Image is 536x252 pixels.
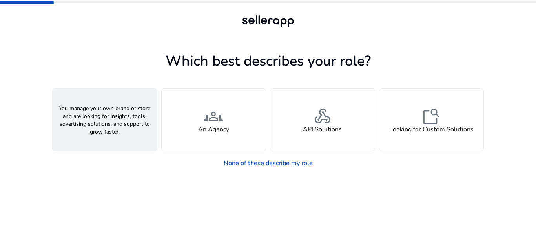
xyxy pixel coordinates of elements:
[422,107,441,126] span: feature_search
[303,126,342,133] h4: API Solutions
[217,155,319,171] a: None of these describe my role
[52,88,157,151] button: You manage your own brand or store and are looking for insights, tools, advertising solutions, an...
[161,88,266,151] button: groupsAn Agency
[379,88,484,151] button: feature_searchLooking for Custom Solutions
[389,126,474,133] h4: Looking for Custom Solutions
[52,53,484,70] h1: Which best describes your role?
[198,126,229,133] h4: An Agency
[270,88,375,151] button: webhookAPI Solutions
[313,107,332,126] span: webhook
[204,107,223,126] span: groups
